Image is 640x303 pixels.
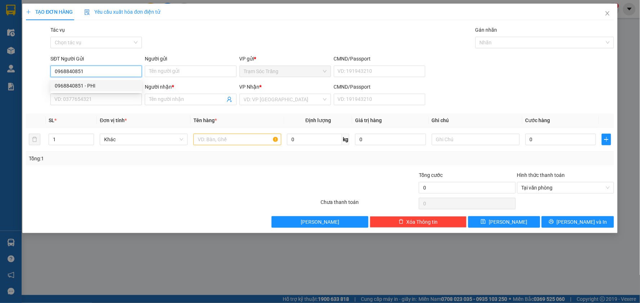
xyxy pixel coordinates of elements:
[26,9,31,14] span: plus
[26,9,73,15] span: TẠO ĐƠN HÀNG
[240,84,260,90] span: VP Nhận
[525,117,550,123] span: Cước hàng
[342,134,349,145] span: kg
[522,182,610,193] span: Tại văn phòng
[419,172,443,178] span: Tổng cước
[481,219,486,225] span: save
[193,134,281,145] input: VD: Bàn, Ghế
[602,134,611,145] button: plus
[605,10,610,16] span: close
[305,117,331,123] span: Định lượng
[468,216,541,228] button: save[PERSON_NAME]
[399,219,404,225] span: delete
[407,218,438,226] span: Xóa Thông tin
[301,218,339,226] span: [PERSON_NAME]
[100,117,127,123] span: Đơn vị tính
[602,137,610,142] span: plus
[29,134,40,145] button: delete
[355,117,382,123] span: Giá trị hàng
[104,134,183,145] span: Khác
[320,198,418,211] div: Chưa thanh toán
[272,216,368,228] button: [PERSON_NAME]
[517,172,565,178] label: Hình thức thanh toán
[429,113,523,128] th: Ghi chú
[542,216,614,228] button: printer[PERSON_NAME] và In
[84,9,160,15] span: Yêu cầu xuất hóa đơn điện tử
[227,97,232,102] span: user-add
[355,134,426,145] input: 0
[49,117,54,123] span: SL
[145,83,236,91] div: Người nhận
[29,155,247,162] div: Tổng: 1
[240,55,331,63] div: VP gửi
[432,134,520,145] input: Ghi Chú
[370,216,467,228] button: deleteXóa Thông tin
[334,83,425,91] div: CMND/Passport
[84,9,90,15] img: icon
[549,219,554,225] span: printer
[334,55,425,63] div: CMND/Passport
[50,27,65,33] label: Tác vụ
[598,4,618,24] button: Close
[50,80,142,92] div: 0968840851 - PHI
[50,55,142,63] div: SĐT Người Gửi
[55,82,138,90] div: 0968840851 - PHI
[489,218,527,226] span: [PERSON_NAME]
[193,117,217,123] span: Tên hàng
[244,66,327,77] span: Trạm Sóc Trăng
[145,55,236,63] div: Người gửi
[557,218,607,226] span: [PERSON_NAME] và In
[475,27,497,33] label: Gán nhãn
